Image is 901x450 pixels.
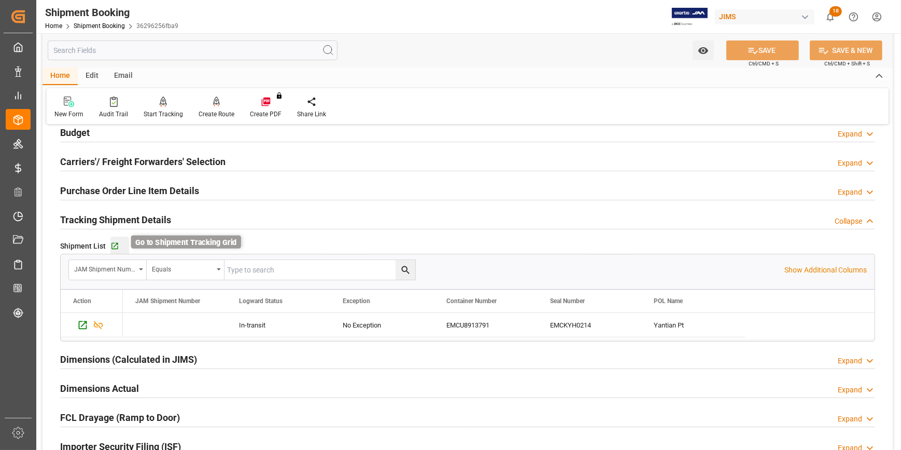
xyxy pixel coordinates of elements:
[672,8,708,26] img: Exertis%20JAM%20-%20Email%20Logo.jpg_1722504956.jpg
[73,297,91,305] div: Action
[45,22,62,30] a: Home
[538,313,641,337] div: EMCKYH0214
[550,297,585,305] span: Seal Number
[224,260,415,280] input: Type to search
[135,297,200,305] span: JAM Shipment Number
[297,110,326,119] div: Share Link
[838,158,862,169] div: Expand
[396,260,415,280] button: search button
[78,67,106,85] div: Edit
[106,67,140,85] div: Email
[60,213,171,227] h2: Tracking Shipment Details
[838,356,862,366] div: Expand
[61,313,123,337] div: Press SPACE to select this row.
[838,385,862,396] div: Expand
[45,5,178,20] div: Shipment Booking
[343,297,370,305] span: Exception
[99,110,128,119] div: Audit Trail
[434,313,538,337] div: EMCU8913791
[829,6,842,17] span: 18
[60,352,197,366] h2: Dimensions (Calculated in JIMS)
[726,40,799,60] button: SAVE
[43,67,78,85] div: Home
[131,236,241,249] div: Go to Shipment Tracking Grid
[838,129,862,140] div: Expand
[60,381,139,396] h2: Dimensions Actual
[715,7,819,26] button: JIMS
[60,155,226,169] h2: Carriers'/ Freight Forwarders' Selection
[446,297,497,305] span: Container Number
[60,126,90,140] h2: Budget
[152,262,213,274] div: Equals
[715,9,814,24] div: JIMS
[199,110,234,119] div: Create Route
[838,187,862,198] div: Expand
[60,241,106,252] span: Shipment List
[74,22,125,30] a: Shipment Booking
[784,265,867,276] p: Show Additional Columns
[838,414,862,425] div: Expand
[60,411,180,425] h2: FCL Drayage (Ramp to Door)
[239,297,283,305] span: Logward Status
[144,110,183,119] div: Start Tracking
[749,60,779,67] span: Ctrl/CMD + S
[69,260,147,280] button: open menu
[60,184,199,198] h2: Purchase Order Line Item Details
[842,5,865,29] button: Help Center
[810,40,882,60] button: SAVE & NEW
[835,216,862,227] div: Collapse
[110,237,129,255] button: Go to Shipment Tracking Grid
[693,40,714,60] button: open menu
[819,5,842,29] button: show 18 new notifications
[824,60,870,67] span: Ctrl/CMD + Shift + S
[654,297,683,305] span: POL Name
[123,313,745,337] div: Press SPACE to select this row.
[239,313,318,337] div: In-transit
[147,260,224,280] button: open menu
[74,262,135,274] div: JAM Shipment Number
[641,313,745,337] div: Yantian Pt
[343,313,421,337] div: No Exception
[54,110,83,119] div: New Form
[48,40,337,60] input: Search Fields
